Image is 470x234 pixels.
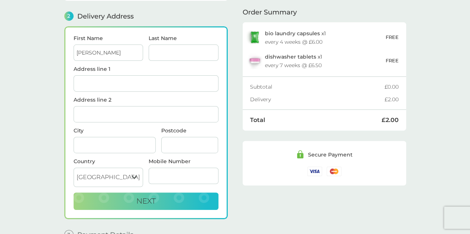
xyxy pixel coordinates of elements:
[74,159,143,164] div: Country
[385,97,399,102] div: £2.00
[250,97,385,102] div: Delivery
[64,11,74,21] span: 2
[250,84,385,89] div: Subtotal
[307,167,322,176] img: /assets/icons/cards/visa.svg
[136,197,156,205] span: Next
[386,33,399,41] p: FREE
[74,128,156,133] label: City
[265,63,322,68] div: every 7 weeks @ £6.50
[385,84,399,89] div: £0.00
[74,97,218,102] label: Address line 2
[382,117,399,123] div: £2.00
[265,53,316,60] span: dishwasher tablets
[74,36,143,41] label: First Name
[265,30,326,36] p: x 1
[265,30,320,37] span: bio laundry capsules
[308,152,353,157] div: Secure Payment
[74,192,218,210] button: Next
[386,57,399,65] p: FREE
[243,9,297,16] span: Order Summary
[149,36,218,41] label: Last Name
[149,159,218,164] label: Mobile Number
[327,167,341,176] img: /assets/icons/cards/mastercard.svg
[77,13,134,20] span: Delivery Address
[265,39,322,45] div: every 4 weeks @ £6.00
[265,54,322,60] p: x 1
[161,128,218,133] label: Postcode
[74,66,218,72] label: Address line 1
[250,117,382,123] div: Total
